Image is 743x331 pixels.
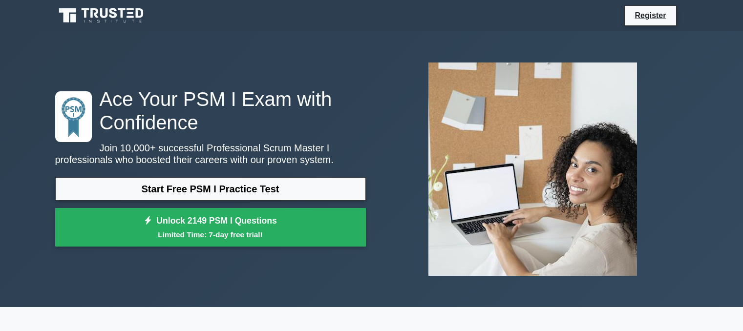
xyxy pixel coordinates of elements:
p: Join 10,000+ successful Professional Scrum Master I professionals who boosted their careers with ... [55,142,366,165]
a: Unlock 2149 PSM I QuestionsLimited Time: 7-day free trial! [55,208,366,247]
h1: Ace Your PSM I Exam with Confidence [55,87,366,134]
a: Start Free PSM I Practice Test [55,177,366,201]
small: Limited Time: 7-day free trial! [67,229,354,240]
a: Register [629,9,672,21]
